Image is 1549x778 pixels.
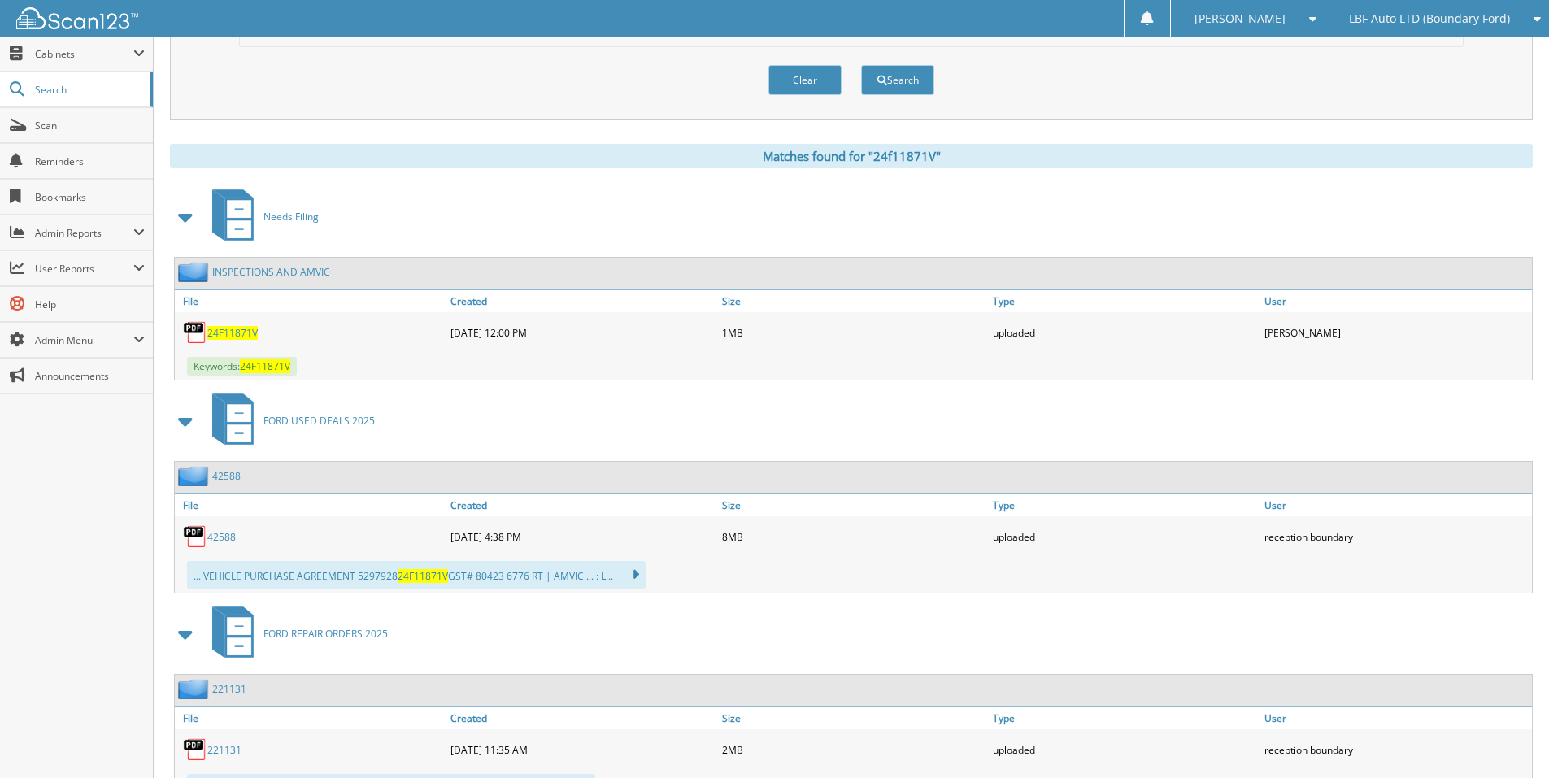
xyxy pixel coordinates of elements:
div: ... VEHICLE PURCHASE AGREEMENT 5297928 GST# 80423 6776 RT | AMVIC ... : L... [187,561,646,589]
span: Reminders [35,154,145,168]
div: 2MB [718,733,990,766]
div: [DATE] 11:35 AM [446,733,718,766]
div: [PERSON_NAME] [1260,316,1532,349]
a: INSPECTIONS AND AMVIC [212,265,330,279]
span: LBF Auto LTD (Boundary Ford) [1349,14,1510,24]
a: FORD USED DEALS 2025 [202,389,375,453]
a: 42588 [207,530,236,544]
span: Search [35,83,142,97]
img: folder2.png [178,466,212,486]
div: uploaded [989,316,1260,349]
a: Type [989,494,1260,516]
span: User Reports [35,262,133,276]
a: Type [989,707,1260,729]
img: scan123-logo-white.svg [16,7,138,29]
span: Admin Reports [35,226,133,240]
a: 221131 [207,743,241,757]
span: FORD USED DEALS 2025 [263,414,375,428]
a: Created [446,290,718,312]
a: FORD REPAIR ORDERS 2025 [202,602,388,666]
span: FORD REPAIR ORDERS 2025 [263,627,388,641]
span: Needs Filing [263,210,319,224]
div: [DATE] 12:00 PM [446,316,718,349]
a: User [1260,707,1532,729]
button: Clear [768,65,842,95]
span: Admin Menu [35,333,133,347]
div: reception boundary [1260,520,1532,553]
img: folder2.png [178,679,212,699]
button: Search [861,65,934,95]
img: PDF.png [183,737,207,762]
img: folder2.png [178,262,212,282]
a: 42588 [212,469,241,483]
a: File [175,707,446,729]
a: Size [718,494,990,516]
iframe: Chat Widget [1468,700,1549,778]
span: Cabinets [35,47,133,61]
img: PDF.png [183,320,207,345]
div: Matches found for "24f11871V" [170,144,1533,168]
a: Created [446,494,718,516]
a: Created [446,707,718,729]
div: 1MB [718,316,990,349]
a: Size [718,707,990,729]
a: User [1260,494,1532,516]
span: Bookmarks [35,190,145,204]
a: 24F11871V [207,326,258,340]
img: PDF.png [183,524,207,549]
a: Needs Filing [202,185,319,249]
div: uploaded [989,733,1260,766]
a: 221131 [212,682,246,696]
a: Size [718,290,990,312]
span: Keywords: [187,357,297,376]
div: 8MB [718,520,990,553]
span: Help [35,298,145,311]
span: [PERSON_NAME] [1194,14,1286,24]
div: reception boundary [1260,733,1532,766]
a: Type [989,290,1260,312]
div: [DATE] 4:38 PM [446,520,718,553]
span: 24F11871V [398,569,448,583]
span: Scan [35,119,145,133]
a: File [175,290,446,312]
a: User [1260,290,1532,312]
div: uploaded [989,520,1260,553]
span: Announcements [35,369,145,383]
span: 24F11871V [240,359,290,373]
a: File [175,494,446,516]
